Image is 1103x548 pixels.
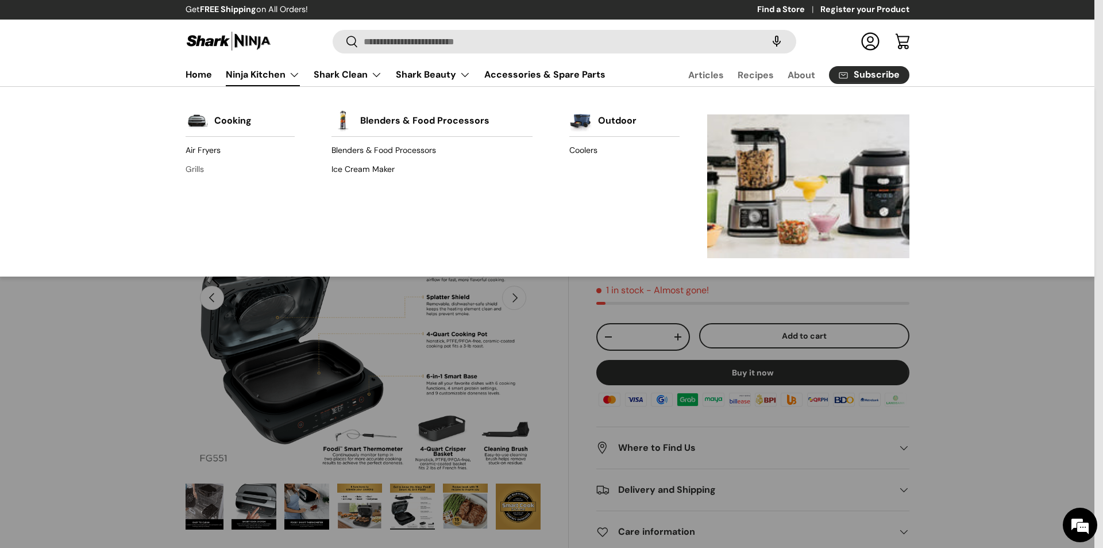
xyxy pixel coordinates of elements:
[186,63,606,86] nav: Primary
[186,63,212,86] a: Home
[854,70,900,79] span: Subscribe
[60,64,193,79] div: Chat with us now
[688,64,724,86] a: Articles
[484,63,606,86] a: Accessories & Spare Parts
[820,3,909,16] a: Register your Product
[67,145,159,261] span: We're online!
[219,63,307,86] summary: Ninja Kitchen
[188,6,216,33] div: Minimize live chat window
[788,64,815,86] a: About
[186,30,272,52] img: Shark Ninja Philippines
[757,3,820,16] a: Find a Store
[6,314,219,354] textarea: Type your message and hit 'Enter'
[389,63,477,86] summary: Shark Beauty
[307,63,389,86] summary: Shark Clean
[738,64,774,86] a: Recipes
[758,29,795,54] speech-search-button: Search by voice
[186,3,308,16] p: Get on All Orders!
[829,66,909,84] a: Subscribe
[661,63,909,86] nav: Secondary
[200,4,256,14] strong: FREE Shipping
